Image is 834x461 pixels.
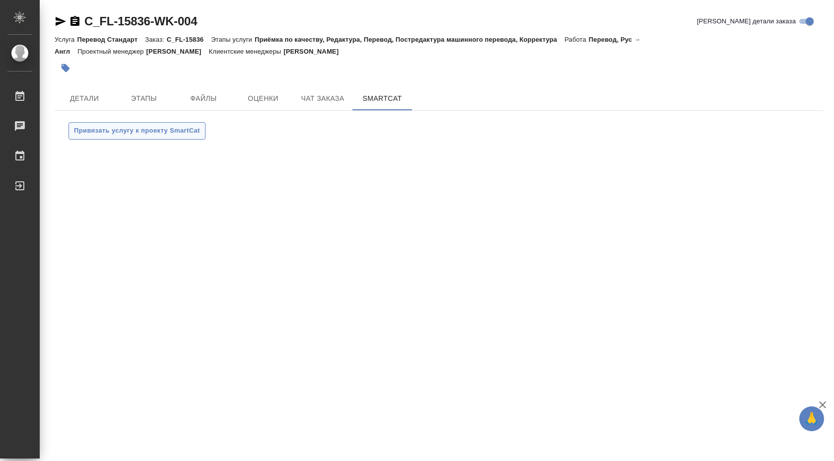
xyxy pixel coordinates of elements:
span: Чат заказа [299,92,347,105]
p: Проектный менеджер [77,48,146,55]
p: Перевод Стандарт [77,36,145,43]
button: Скопировать ссылку [69,15,81,27]
p: Работа [564,36,589,43]
span: Детали [61,92,108,105]
p: [PERSON_NAME] [283,48,346,55]
p: C_FL-15836 [167,36,211,43]
p: Клиентские менеджеры [209,48,284,55]
a: C_FL-15836-WK-004 [84,14,197,28]
p: [PERSON_NAME] [146,48,209,55]
button: Скопировать ссылку для ЯМессенджера [55,15,67,27]
button: Добавить тэг [55,57,76,79]
span: Оценки [239,92,287,105]
span: Файлы [180,92,227,105]
p: Приёмка по качеству, Редактура, Перевод, Постредактура машинного перевода, Корректура [255,36,564,43]
span: [PERSON_NAME] детали заказа [697,16,796,26]
p: Услуга [55,36,77,43]
span: 🙏 [803,408,820,429]
p: Этапы услуги [211,36,255,43]
span: SmartCat [358,92,406,105]
span: Этапы [120,92,168,105]
p: Заказ: [145,36,166,43]
span: Привязать услугу к проекту SmartCat [74,125,200,137]
button: Привязать услугу к проекту SmartCat [69,122,206,140]
button: 🙏 [799,406,824,431]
